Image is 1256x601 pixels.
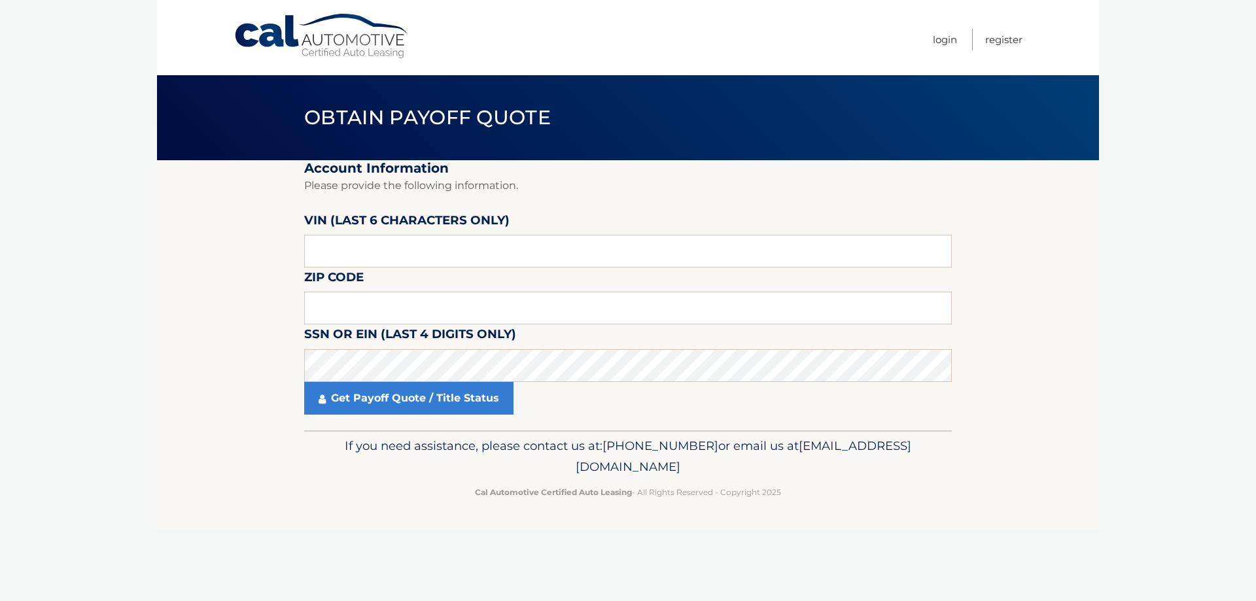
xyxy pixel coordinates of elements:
a: Get Payoff Quote / Title Status [304,382,514,415]
p: If you need assistance, please contact us at: or email us at [313,436,943,477]
a: Cal Automotive [234,13,410,60]
strong: Cal Automotive Certified Auto Leasing [475,487,632,497]
p: Please provide the following information. [304,177,952,195]
label: Zip Code [304,267,364,292]
p: - All Rights Reserved - Copyright 2025 [313,485,943,499]
label: VIN (last 6 characters only) [304,211,510,235]
span: Obtain Payoff Quote [304,105,551,129]
label: SSN or EIN (last 4 digits only) [304,324,516,349]
span: [PHONE_NUMBER] [602,438,718,453]
h2: Account Information [304,160,952,177]
a: Register [985,29,1022,50]
a: Login [933,29,957,50]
